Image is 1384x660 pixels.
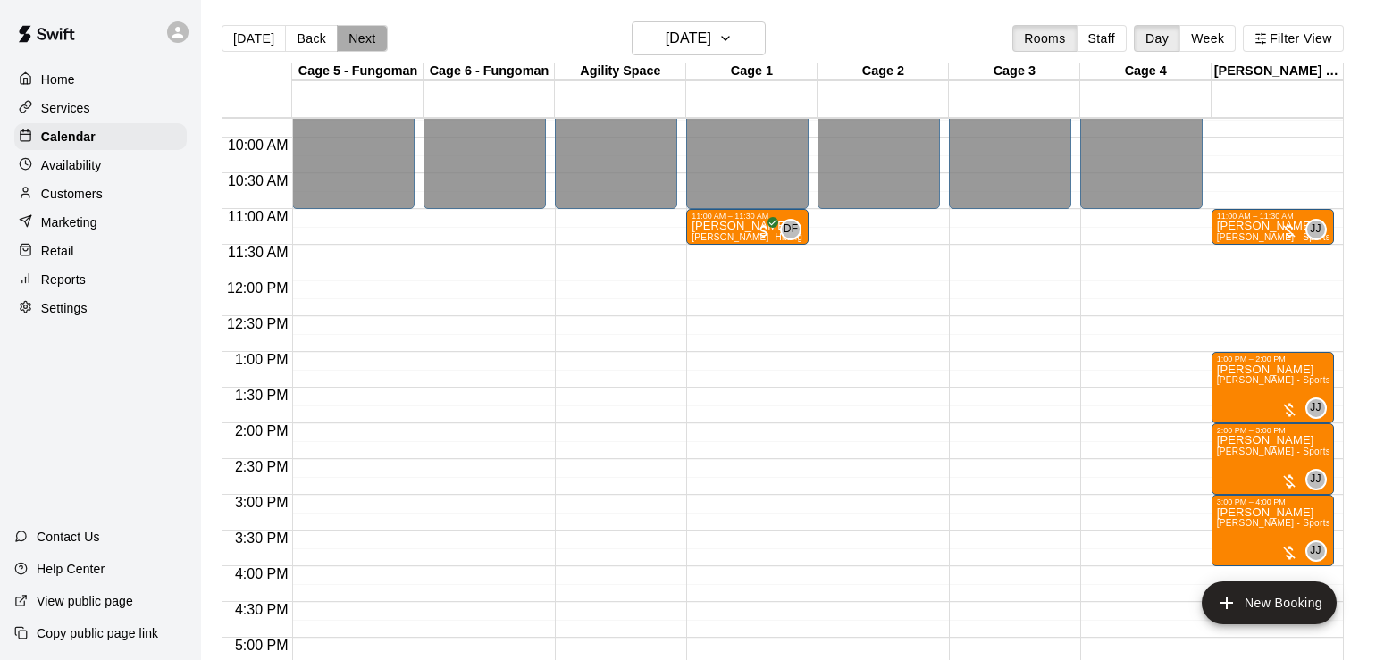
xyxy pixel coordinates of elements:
[14,95,187,121] a: Services
[787,219,801,240] span: David Flores
[1077,25,1128,52] button: Staff
[231,602,293,617] span: 4:30 PM
[780,219,801,240] div: David Flores
[1212,209,1334,245] div: 11:00 AM – 11:30 AM: Brantley Horton
[222,316,292,331] span: 12:30 PM
[686,209,809,245] div: 11:00 AM – 11:30 AM: Andrew Pratt
[1217,426,1329,435] div: 2:00 PM – 3:00 PM
[818,63,949,80] div: Cage 2
[41,128,96,146] p: Calendar
[41,156,102,174] p: Availability
[424,63,555,80] div: Cage 6 - Fungoman
[37,624,158,642] p: Copy public page link
[14,209,187,236] a: Marketing
[41,213,97,231] p: Marketing
[1080,63,1212,80] div: Cage 4
[1310,542,1321,560] span: JJ
[1310,399,1321,417] span: JJ
[1305,469,1327,490] div: Josh Jones
[949,63,1080,80] div: Cage 3
[755,222,773,240] span: All customers have paid
[1305,219,1327,240] div: Josh Jones
[1305,540,1327,562] div: Josh Jones
[231,423,293,439] span: 2:00 PM
[41,185,103,203] p: Customers
[37,592,133,610] p: View public page
[14,123,187,150] a: Calendar
[1212,352,1334,423] div: 1:00 PM – 2:00 PM: Junior Mayes
[231,638,293,653] span: 5:00 PM
[1313,397,1327,419] span: Josh Jones
[692,212,803,221] div: 11:00 AM – 11:30 AM
[666,26,711,51] h6: [DATE]
[222,25,286,52] button: [DATE]
[41,242,74,260] p: Retail
[222,280,292,296] span: 12:00 PM
[1212,423,1334,495] div: 2:00 PM – 3:00 PM: Delanie Bringas
[231,388,293,403] span: 1:30 PM
[555,63,686,80] div: Agility Space
[41,299,88,317] p: Settings
[1217,497,1329,506] div: 3:00 PM – 4:00 PM
[14,66,187,93] a: Home
[14,295,187,322] a: Settings
[1217,212,1329,221] div: 11:00 AM – 11:30 AM
[1310,471,1321,489] span: JJ
[1212,495,1334,566] div: 3:00 PM – 4:00 PM: Delanie Bringas
[784,221,799,238] span: DF
[292,63,424,80] div: Cage 5 - Fungoman
[337,25,387,52] button: Next
[1243,25,1343,52] button: Filter View
[41,271,86,288] p: Reports
[231,566,293,581] span: 4:00 PM
[14,266,187,293] a: Reports
[231,531,293,546] span: 3:30 PM
[41,99,90,117] p: Services
[37,560,105,578] p: Help Center
[231,352,293,367] span: 1:00 PM
[1134,25,1180,52] button: Day
[14,238,187,264] a: Retail
[1202,581,1337,624] button: add
[692,232,840,242] span: [PERSON_NAME]- Hitting (30 Min)
[686,63,818,80] div: Cage 1
[223,245,293,260] span: 11:30 AM
[14,152,187,179] a: Availability
[14,180,187,207] a: Customers
[1012,25,1077,52] button: Rooms
[632,21,766,55] button: [DATE]
[285,25,338,52] button: Back
[1310,221,1321,238] span: JJ
[1217,355,1329,363] div: 1:00 PM – 2:00 PM
[1313,540,1327,562] span: Josh Jones
[223,173,293,188] span: 10:30 AM
[37,528,100,546] p: Contact Us
[41,71,75,88] p: Home
[223,209,293,224] span: 11:00 AM
[231,495,293,510] span: 3:00 PM
[1212,63,1343,80] div: [PERSON_NAME] - Agility
[231,459,293,474] span: 2:30 PM
[1179,25,1236,52] button: Week
[1305,397,1327,419] div: Josh Jones
[1313,469,1327,490] span: Josh Jones
[223,138,293,153] span: 10:00 AM
[1313,219,1327,240] span: Josh Jones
